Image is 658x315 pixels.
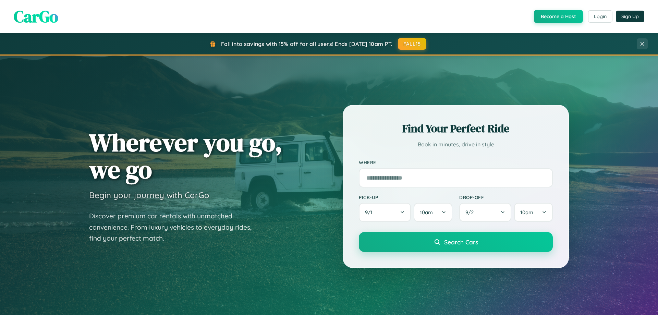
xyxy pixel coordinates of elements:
[89,129,282,183] h1: Wherever you go, we go
[89,190,209,200] h3: Begin your journey with CarGo
[359,140,553,149] p: Book in minutes, drive in style
[534,10,583,23] button: Become a Host
[414,203,452,222] button: 10am
[14,5,58,28] span: CarGo
[465,209,477,216] span: 9 / 2
[459,203,511,222] button: 9/2
[398,38,427,50] button: FALL15
[359,160,553,166] label: Where
[520,209,533,216] span: 10am
[365,209,376,216] span: 9 / 1
[420,209,433,216] span: 10am
[459,194,553,200] label: Drop-off
[359,203,411,222] button: 9/1
[221,40,393,47] span: Fall into savings with 15% off for all users! Ends [DATE] 10am PT.
[616,11,644,22] button: Sign Up
[89,210,260,244] p: Discover premium car rentals with unmatched convenience. From luxury vehicles to everyday rides, ...
[444,238,478,246] span: Search Cars
[588,10,612,23] button: Login
[359,194,452,200] label: Pick-up
[359,232,553,252] button: Search Cars
[359,121,553,136] h2: Find Your Perfect Ride
[514,203,553,222] button: 10am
